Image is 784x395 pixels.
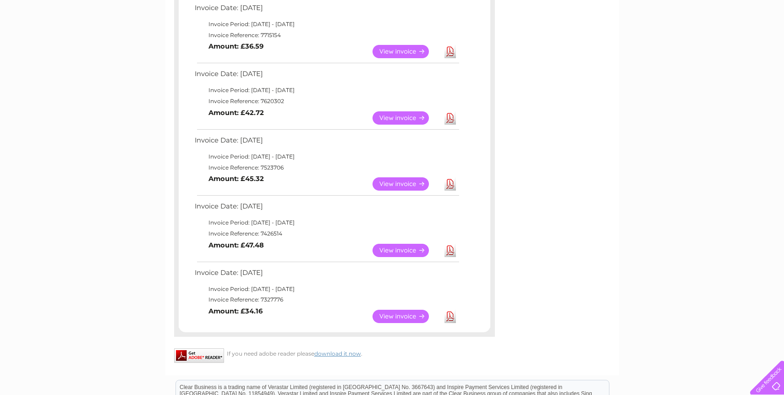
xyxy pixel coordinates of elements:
[623,39,640,46] a: Water
[646,39,666,46] a: Energy
[192,2,461,19] td: Invoice Date: [DATE]
[444,177,456,191] a: Download
[373,111,440,125] a: View
[444,45,456,58] a: Download
[373,310,440,323] a: View
[208,307,263,315] b: Amount: £34.16
[444,244,456,257] a: Download
[192,217,461,228] td: Invoice Period: [DATE] - [DATE]
[192,85,461,96] td: Invoice Period: [DATE] - [DATE]
[192,200,461,217] td: Invoice Date: [DATE]
[671,39,699,46] a: Telecoms
[192,134,461,151] td: Invoice Date: [DATE]
[176,5,609,44] div: Clear Business is a trading name of Verastar Limited (registered in [GEOGRAPHIC_DATA] No. 3667643...
[723,39,746,46] a: Contact
[192,30,461,41] td: Invoice Reference: 7715154
[208,109,264,117] b: Amount: £42.72
[192,267,461,284] td: Invoice Date: [DATE]
[611,5,674,16] a: 0333 014 3131
[192,228,461,239] td: Invoice Reference: 7426514
[192,151,461,162] td: Invoice Period: [DATE] - [DATE]
[192,96,461,107] td: Invoice Reference: 7620302
[208,42,263,50] b: Amount: £36.59
[27,24,74,52] img: logo.png
[192,68,461,85] td: Invoice Date: [DATE]
[314,350,361,357] a: download it now
[704,39,718,46] a: Blog
[208,241,264,249] b: Amount: £47.48
[192,294,461,305] td: Invoice Reference: 7327776
[192,284,461,295] td: Invoice Period: [DATE] - [DATE]
[444,310,456,323] a: Download
[174,348,495,357] div: If you need adobe reader please .
[192,162,461,173] td: Invoice Reference: 7523706
[208,175,264,183] b: Amount: £45.32
[373,45,440,58] a: View
[754,39,775,46] a: Log out
[192,19,461,30] td: Invoice Period: [DATE] - [DATE]
[444,111,456,125] a: Download
[373,244,440,257] a: View
[373,177,440,191] a: View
